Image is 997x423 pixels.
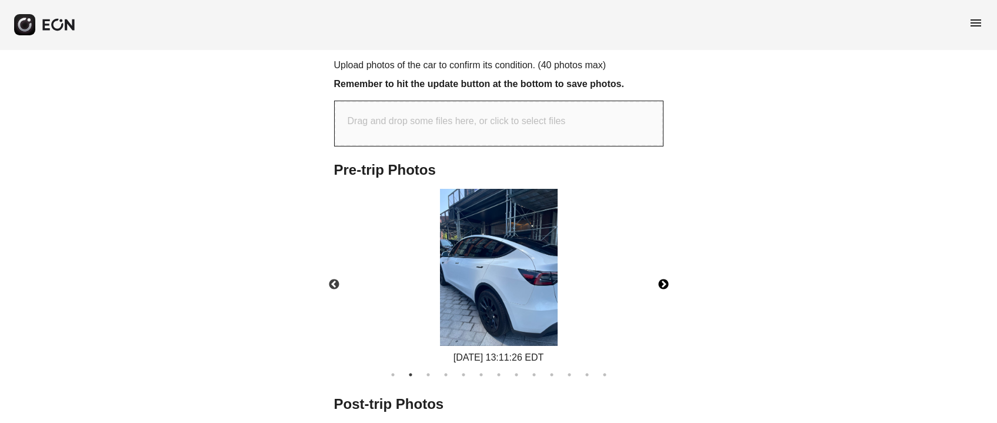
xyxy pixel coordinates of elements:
[969,16,983,30] span: menu
[314,264,355,305] button: Previous
[475,369,487,381] button: 6
[563,369,575,381] button: 11
[348,114,566,128] p: Drag and drop some files here, or click to select files
[440,189,558,346] img: https://fastfleet.me/rails/active_storage/blobs/redirect/eyJfcmFpbHMiOnsibWVzc2FnZSI6IkJBaHBBd1Vy...
[643,264,684,305] button: Next
[546,369,558,381] button: 10
[599,369,611,381] button: 13
[422,369,434,381] button: 3
[334,77,663,91] h3: Remember to hit the update button at the bottom to save photos.
[440,369,452,381] button: 4
[334,58,663,72] p: Upload photos of the car to confirm its condition. (40 photos max)
[511,369,522,381] button: 8
[405,369,416,381] button: 2
[528,369,540,381] button: 9
[440,351,558,365] div: [DATE] 13:11:26 EDT
[581,369,593,381] button: 12
[493,369,505,381] button: 7
[334,395,663,414] h2: Post-trip Photos
[387,369,399,381] button: 1
[334,161,663,179] h2: Pre-trip Photos
[458,369,469,381] button: 5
